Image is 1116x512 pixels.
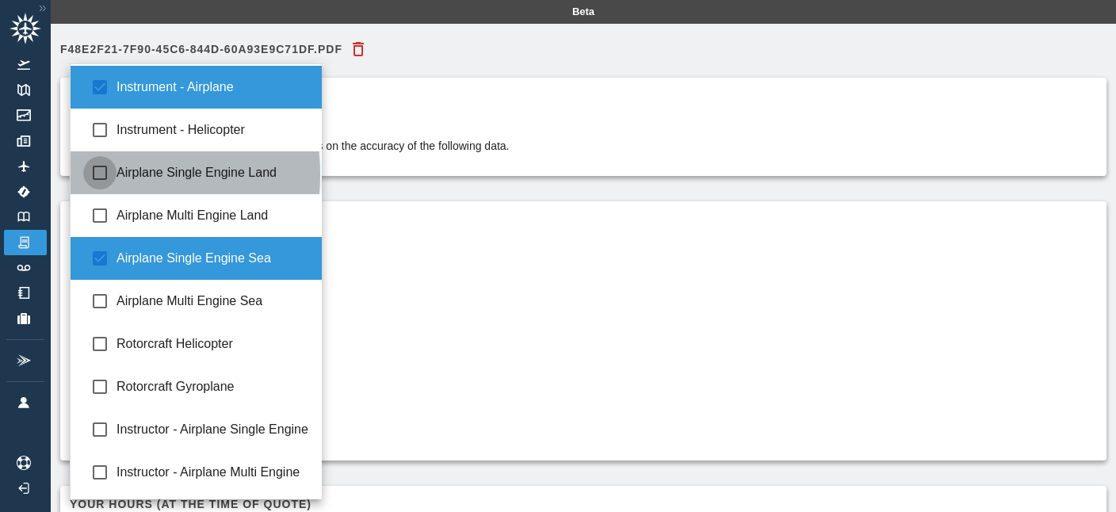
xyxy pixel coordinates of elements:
span: Instructor - Airplane Multi Engine [117,463,310,482]
span: Rotorcraft Gyroplane [117,377,310,396]
span: Airplane Single Engine Land [117,163,310,182]
span: Airplane Single Engine Sea [117,249,310,268]
span: Instructor - Airplane Single Engine [117,420,310,439]
span: Instrument - Helicopter [117,120,310,139]
span: Airplane Multi Engine Land [117,206,310,225]
span: Instrument - Airplane [117,78,310,97]
span: Airplane Multi Engine Sea [117,292,310,311]
span: Rotorcraft Helicopter [117,334,310,353]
